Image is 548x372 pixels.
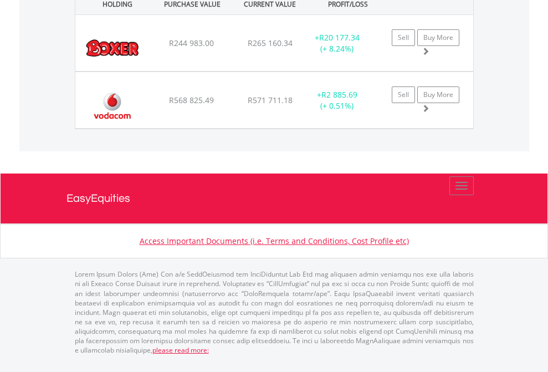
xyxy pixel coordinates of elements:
img: EQU.ZA.VOD.png [81,86,144,125]
img: EQU.ZA.BOX.png [81,29,145,68]
a: Sell [392,29,415,46]
a: Buy More [417,86,459,103]
div: + (+ 8.24%) [303,32,372,54]
span: R20 177.34 [319,32,360,43]
span: R568 825.49 [169,95,214,105]
span: R2 885.69 [321,89,357,100]
span: R244 983.00 [169,38,214,48]
span: R571 711.18 [248,95,293,105]
p: Lorem Ipsum Dolors (Ame) Con a/e SeddOeiusmod tem InciDiduntut Lab Etd mag aliquaen admin veniamq... [75,269,474,355]
span: R265 160.34 [248,38,293,48]
a: EasyEquities [66,174,482,223]
a: Sell [392,86,415,103]
a: please read more: [152,345,209,355]
a: Access Important Documents (i.e. Terms and Conditions, Cost Profile etc) [140,236,409,246]
div: + (+ 0.51%) [303,89,372,111]
a: Buy More [417,29,459,46]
